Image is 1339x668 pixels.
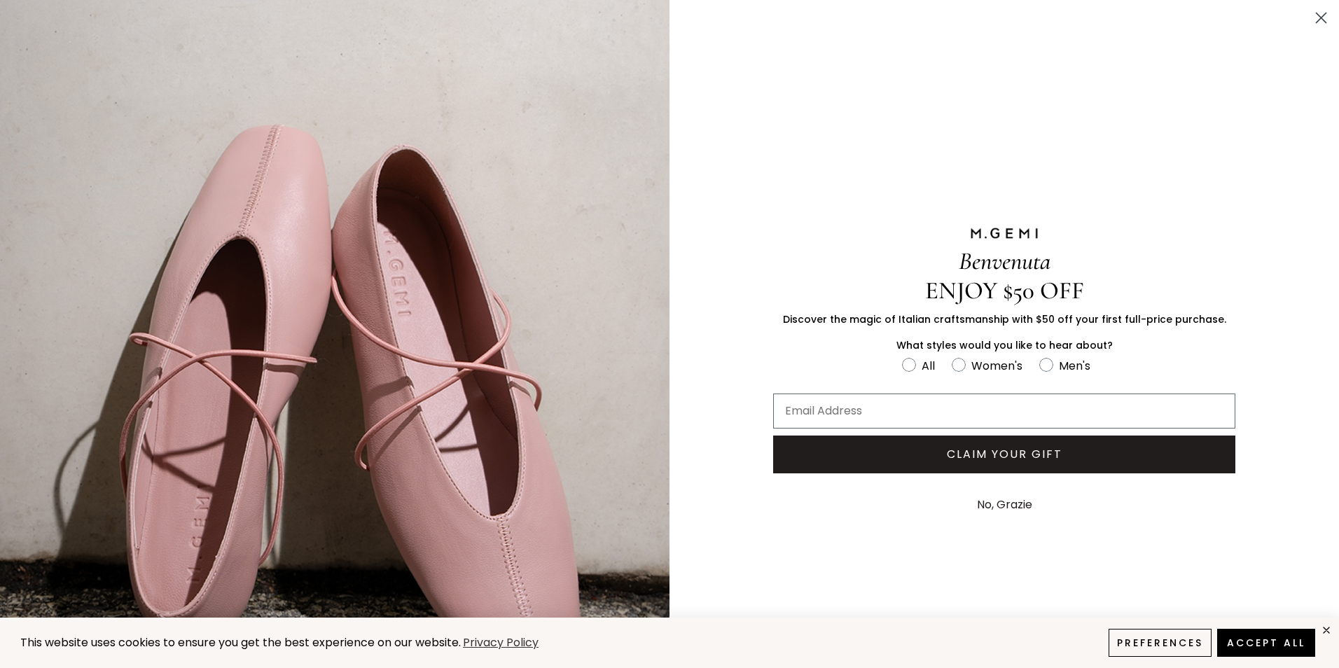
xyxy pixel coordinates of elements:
[1059,357,1090,375] div: Men's
[1109,629,1212,657] button: Preferences
[1309,6,1333,30] button: Close dialog
[896,338,1113,352] span: What styles would you like to hear about?
[922,357,935,375] div: All
[1321,625,1332,636] div: close
[783,312,1226,326] span: Discover the magic of Italian craftsmanship with $50 off your first full-price purchase.
[971,357,1022,375] div: Women's
[773,394,1235,429] input: Email Address
[461,634,541,652] a: Privacy Policy (opens in a new tab)
[970,487,1039,522] button: No, Grazie
[959,246,1050,276] span: Benvenuta
[20,634,461,650] span: This website uses cookies to ensure you get the best experience on our website.
[925,276,1084,305] span: ENJOY $50 OFF
[773,436,1235,473] button: CLAIM YOUR GIFT
[1217,629,1315,657] button: Accept All
[969,227,1039,239] img: M.GEMI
